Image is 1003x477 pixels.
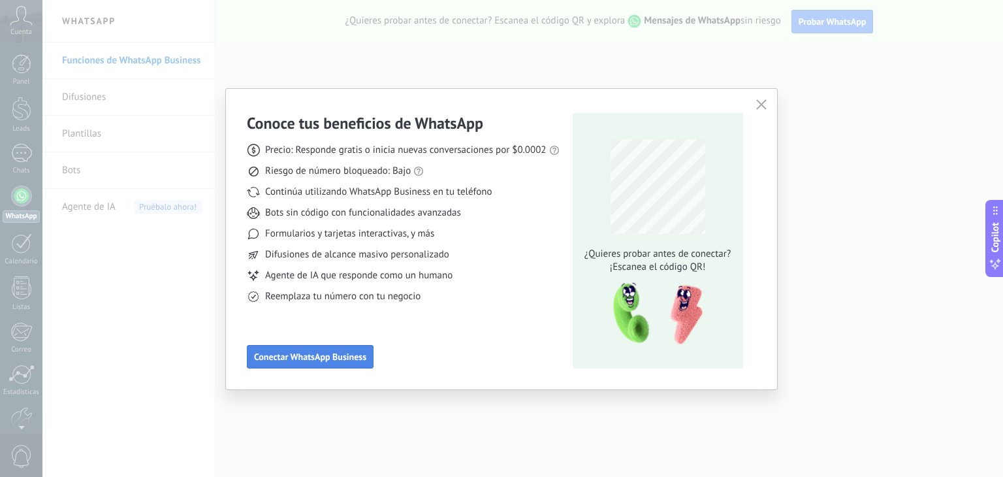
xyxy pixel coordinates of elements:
span: ¡Escanea el código QR! [581,261,735,274]
span: Conectar WhatsApp Business [254,352,366,361]
span: Riesgo de número bloqueado: Bajo [265,165,411,178]
span: Bots sin código con funcionalidades avanzadas [265,206,461,220]
img: qr-pic-1x.png [602,279,705,349]
span: ¿Quieres probar antes de conectar? [581,248,735,261]
span: Reemplaza tu número con tu negocio [265,290,421,303]
span: Precio: Responde gratis o inicia nuevas conversaciones por $0.0002 [265,144,547,157]
span: Agente de IA que responde como un humano [265,269,453,282]
span: Continúa utilizando WhatsApp Business en tu teléfono [265,186,492,199]
span: Copilot [989,223,1002,253]
span: Difusiones de alcance masivo personalizado [265,248,449,261]
span: Formularios y tarjetas interactivas, y más [265,227,434,240]
h3: Conoce tus beneficios de WhatsApp [247,113,483,133]
button: Conectar WhatsApp Business [247,345,374,369]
